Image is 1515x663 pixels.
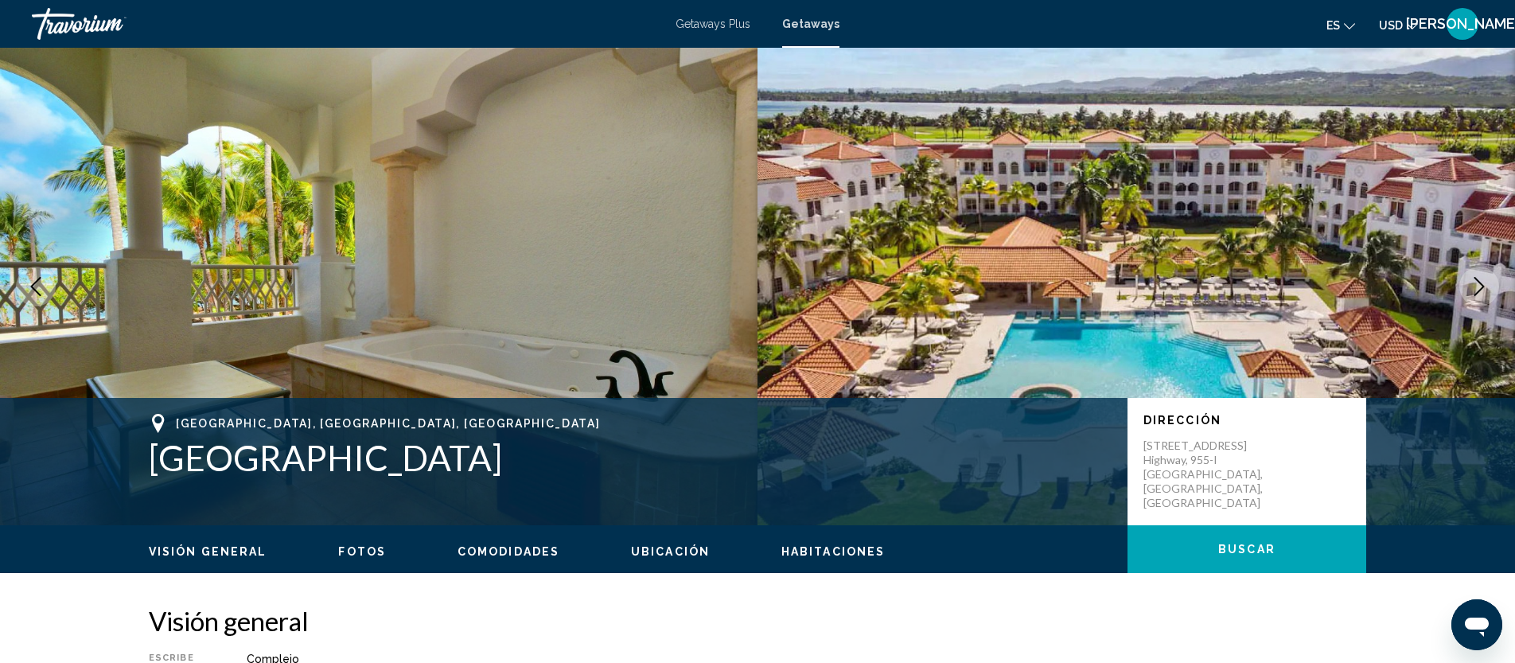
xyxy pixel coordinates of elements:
[1143,439,1271,510] p: [STREET_ADDRESS] Highway, 955-I [GEOGRAPHIC_DATA], [GEOGRAPHIC_DATA], [GEOGRAPHIC_DATA]
[149,605,1366,637] h2: Visión general
[781,544,885,559] button: Habitaciones
[149,545,267,558] span: Visión general
[1218,544,1275,556] span: Buscar
[338,544,386,559] button: Fotos
[1442,7,1483,41] button: User Menu
[149,544,267,559] button: Visión general
[176,417,600,430] span: [GEOGRAPHIC_DATA], [GEOGRAPHIC_DATA], [GEOGRAPHIC_DATA]
[1459,267,1499,306] button: Next image
[1379,19,1403,32] span: USD
[1143,414,1350,427] p: Dirección
[1127,525,1366,573] button: Buscar
[676,18,750,30] a: Getaways Plus
[338,545,386,558] span: Fotos
[32,8,660,40] a: Travorium
[631,544,710,559] button: Ubicación
[782,18,839,30] a: Getaways
[781,545,885,558] span: Habitaciones
[1379,14,1418,37] button: Change currency
[1451,599,1502,650] iframe: Button to launch messaging window
[16,267,56,306] button: Previous image
[458,545,559,558] span: Comodidades
[458,544,559,559] button: Comodidades
[631,545,710,558] span: Ubicación
[1326,14,1355,37] button: Change language
[1326,19,1340,32] span: es
[149,437,1112,478] h1: [GEOGRAPHIC_DATA]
